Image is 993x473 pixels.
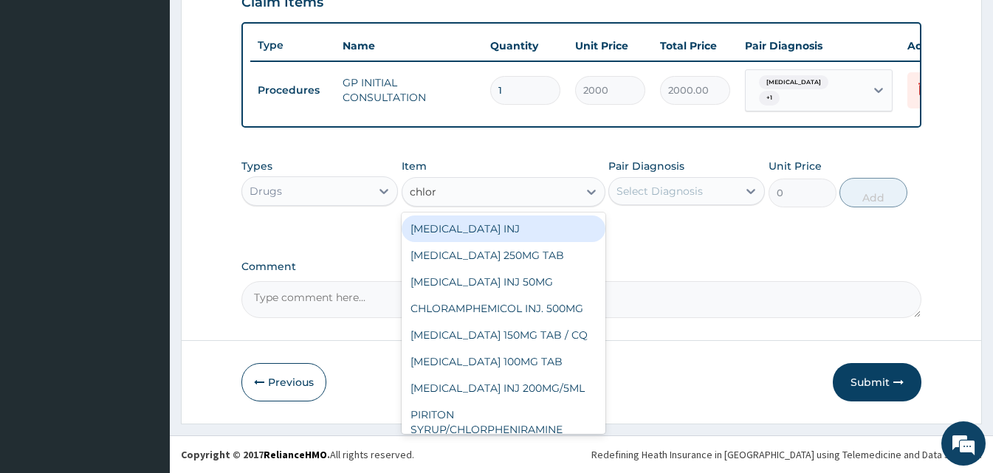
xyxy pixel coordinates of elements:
td: GP INITIAL CONSULTATION [335,68,483,112]
th: Name [335,31,483,61]
label: Pair Diagnosis [608,159,684,173]
strong: Copyright © 2017 . [181,448,330,461]
footer: All rights reserved. [170,435,993,473]
div: Select Diagnosis [616,184,703,198]
th: Total Price [653,31,738,61]
div: Chat with us now [77,83,248,102]
th: Type [250,32,335,59]
td: Procedures [250,77,335,104]
div: [MEDICAL_DATA] INJ 50MG [402,269,605,295]
label: Item [402,159,427,173]
div: Minimize live chat window [242,7,278,43]
div: [MEDICAL_DATA] 100MG TAB [402,348,605,375]
a: RelianceHMO [264,448,327,461]
th: Actions [900,31,974,61]
textarea: Type your message and hit 'Enter' [7,316,281,367]
div: [MEDICAL_DATA] 250MG TAB [402,242,605,269]
label: Unit Price [769,159,822,173]
th: Unit Price [568,31,653,61]
button: Add [839,178,907,207]
label: Comment [241,260,921,273]
button: Previous [241,363,326,401]
div: PIRITON SYRUP/CHLORPHENIRAMINE [402,401,605,443]
label: Types [241,160,272,173]
span: + 1 [759,91,780,106]
div: Drugs [250,184,282,198]
th: Quantity [483,31,568,61]
img: d_794563401_company_1708531726252_794563401 [27,74,60,111]
div: [MEDICAL_DATA] INJ [402,215,605,242]
div: CHLORAMPHEMICOL INJ. 500MG [402,295,605,322]
div: Redefining Heath Insurance in [GEOGRAPHIC_DATA] using Telemedicine and Data Science! [591,447,982,462]
div: [MEDICAL_DATA] INJ 200MG/5ML [402,375,605,401]
span: We're online! [86,142,204,291]
div: [MEDICAL_DATA] 150MG TAB / CQ [402,322,605,348]
button: Submit [833,363,921,401]
span: [MEDICAL_DATA] [759,75,828,90]
th: Pair Diagnosis [738,31,900,61]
